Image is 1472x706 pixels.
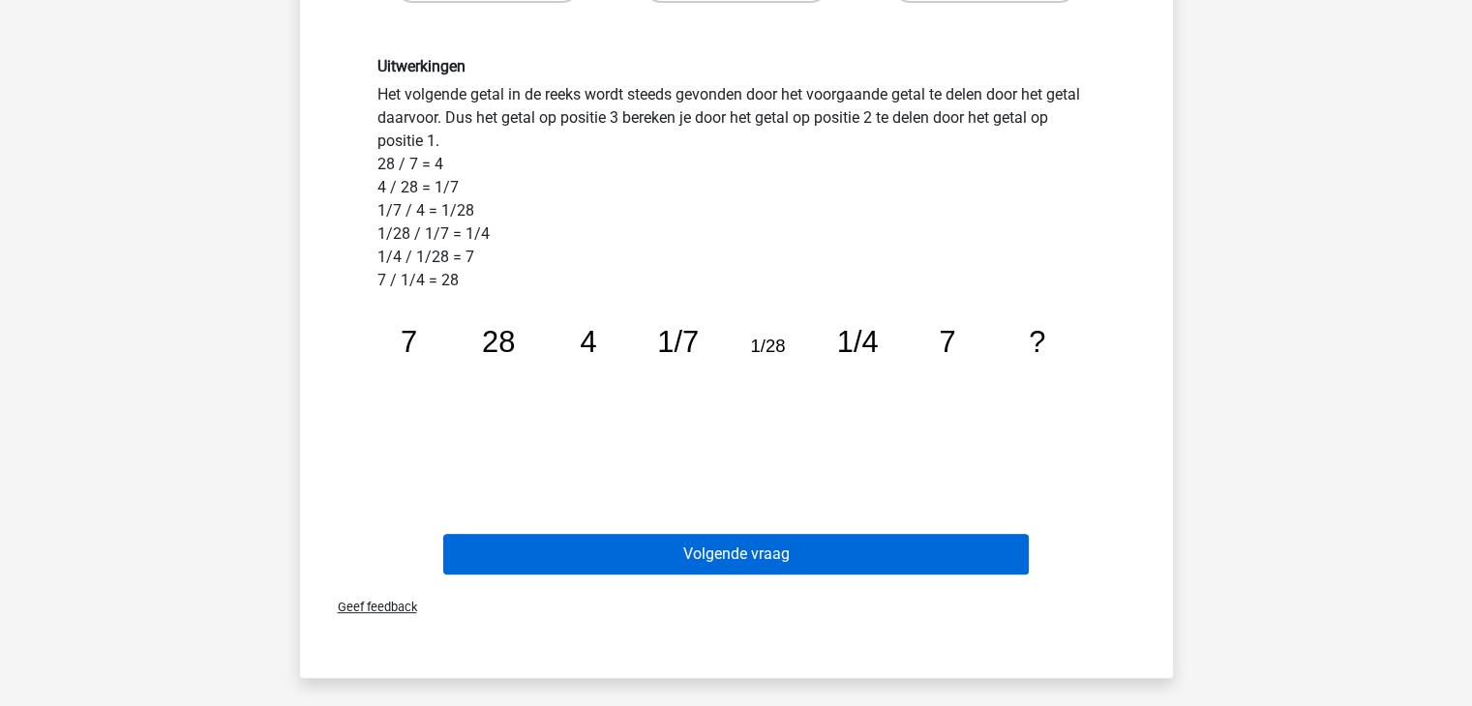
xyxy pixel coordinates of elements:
tspan: 7 [400,325,416,359]
span: Geef feedback [322,600,417,614]
tspan: 7 [939,325,955,359]
tspan: 1/7 [657,325,699,359]
tspan: 1/4 [836,325,878,359]
tspan: 28 [482,325,515,359]
tspan: 1/28 [750,336,785,356]
h6: Uitwerkingen [377,57,1096,75]
tspan: ? [1029,325,1045,359]
tspan: 4 [580,325,596,359]
button: Volgende vraag [443,534,1029,574]
div: Het volgende getal in de reeks wordt steeds gevonden door het voorgaande getal te delen door het ... [363,57,1110,472]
